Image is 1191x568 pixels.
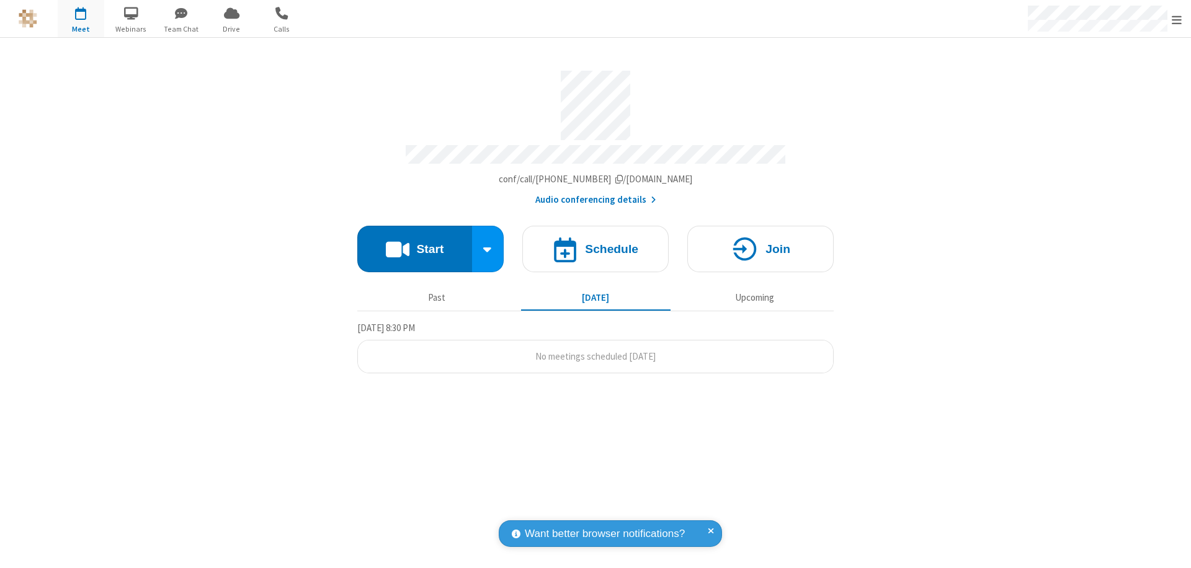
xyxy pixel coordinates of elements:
[499,172,693,187] button: Copy my meeting room linkCopy my meeting room link
[208,24,255,35] span: Drive
[521,286,671,309] button: [DATE]
[499,173,693,185] span: Copy my meeting room link
[765,243,790,255] h4: Join
[680,286,829,309] button: Upcoming
[416,243,444,255] h4: Start
[259,24,305,35] span: Calls
[535,193,656,207] button: Audio conferencing details
[108,24,154,35] span: Webinars
[535,350,656,362] span: No meetings scheduled [DATE]
[525,526,685,542] span: Want better browser notifications?
[19,9,37,28] img: QA Selenium DO NOT DELETE OR CHANGE
[522,226,669,272] button: Schedule
[362,286,512,309] button: Past
[158,24,205,35] span: Team Chat
[357,61,834,207] section: Account details
[357,226,472,272] button: Start
[472,226,504,272] div: Start conference options
[357,321,834,374] section: Today's Meetings
[357,322,415,334] span: [DATE] 8:30 PM
[58,24,104,35] span: Meet
[687,226,834,272] button: Join
[585,243,638,255] h4: Schedule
